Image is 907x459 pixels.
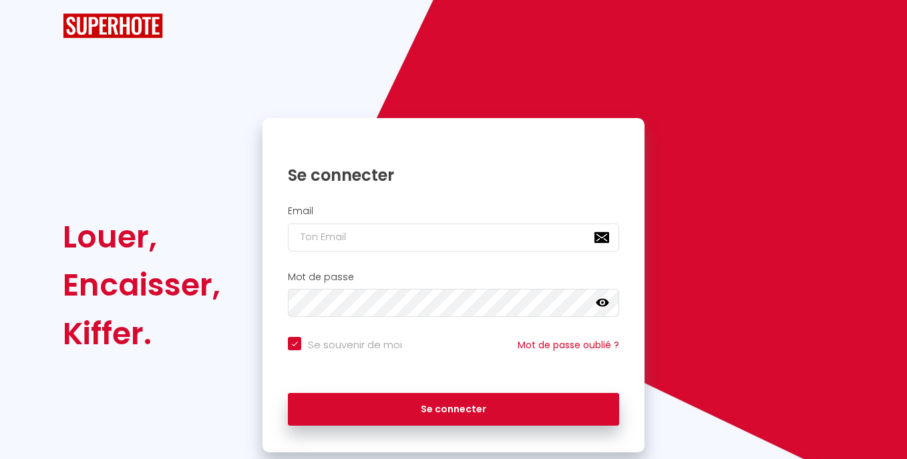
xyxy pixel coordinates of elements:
[288,205,619,217] h2: Email
[63,13,163,38] img: SuperHote logo
[63,213,220,261] div: Louer,
[288,272,619,283] h2: Mot de passe
[288,165,619,185] h1: Se connecter
[63,310,220,358] div: Kiffer.
[63,261,220,309] div: Encaisser,
[288,223,619,252] input: Ton Email
[11,5,51,45] button: Ouvrir le widget de chat LiveChat
[518,338,619,352] a: Mot de passe oublié ?
[288,393,619,426] button: Se connecter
